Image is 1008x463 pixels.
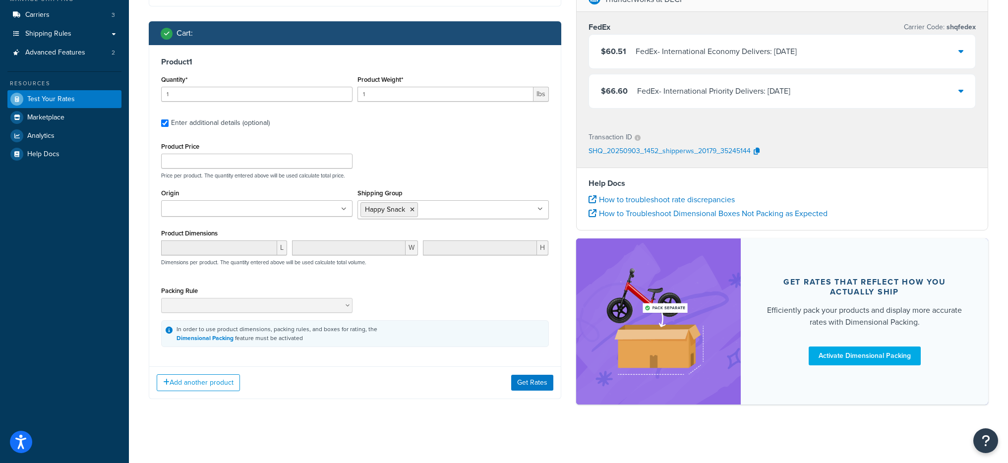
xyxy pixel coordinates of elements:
[637,84,790,98] div: FedEx - International Priority Delivers: [DATE]
[177,325,377,343] div: In order to use product dimensions, packing rules, and boxes for rating, the feature must be acti...
[357,189,403,197] label: Shipping Group
[7,6,121,24] a: Carriers3
[157,374,240,391] button: Add another product
[161,287,198,294] label: Packing Rule
[159,259,366,266] p: Dimensions per product. The quantity entered above will be used calculate total volume.
[161,76,187,83] label: Quantity*
[601,46,626,57] span: $60.51
[973,428,998,453] button: Open Resource Center
[537,240,548,255] span: H
[589,130,632,144] p: Transaction ID
[7,44,121,62] li: Advanced Features
[365,204,405,215] span: Happy Snack
[25,30,71,38] span: Shipping Rules
[7,44,121,62] a: Advanced Features2
[27,114,64,122] span: Marketplace
[589,22,610,32] h3: FedEx
[159,172,551,179] p: Price per product. The quantity entered above will be used calculate total price.
[809,347,921,365] a: Activate Dimensional Packing
[161,57,549,67] h3: Product 1
[25,49,85,57] span: Advanced Features
[765,304,964,328] div: Efficiently pack your products and display more accurate rates with Dimensional Packing.
[357,76,403,83] label: Product Weight*
[7,79,121,88] div: Resources
[589,208,828,219] a: How to Troubleshoot Dimensional Boxes Not Packing as Expected
[161,119,169,127] input: Enter additional details (optional)
[636,45,797,58] div: FedEx - International Economy Delivers: [DATE]
[112,11,115,19] span: 3
[277,240,287,255] span: L
[7,109,121,126] a: Marketplace
[161,189,179,197] label: Origin
[177,334,234,343] a: Dimensional Packing
[161,230,218,237] label: Product Dimensions
[511,375,553,391] button: Get Rates
[112,49,115,57] span: 2
[7,145,121,163] a: Help Docs
[177,29,193,38] h2: Cart :
[7,6,121,24] li: Carriers
[589,194,735,205] a: How to troubleshoot rate discrepancies
[25,11,50,19] span: Carriers
[406,240,418,255] span: W
[27,150,59,159] span: Help Docs
[945,22,976,32] span: shqfedex
[7,127,121,145] a: Analytics
[596,253,720,389] img: feature-image-dim-d40ad3071a2b3c8e08177464837368e35600d3c5e73b18a22c1e4bb210dc32ac.png
[7,90,121,108] a: Test Your Rates
[171,116,270,130] div: Enter additional details (optional)
[534,87,549,102] span: lbs
[589,144,751,159] p: SHQ_20250903_1452_shipperws_20179_35245144
[589,177,976,189] h4: Help Docs
[27,132,55,140] span: Analytics
[601,85,628,97] span: $66.60
[7,25,121,43] a: Shipping Rules
[27,95,75,104] span: Test Your Rates
[161,87,353,102] input: 0.0
[765,277,964,297] div: Get rates that reflect how you actually ship
[904,20,976,34] p: Carrier Code:
[357,87,534,102] input: 0.00
[161,143,199,150] label: Product Price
